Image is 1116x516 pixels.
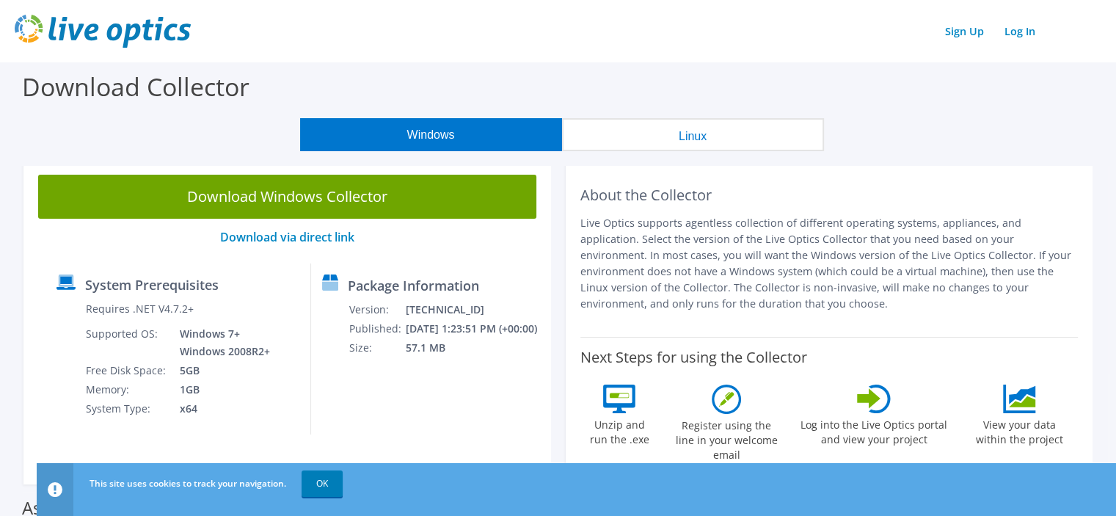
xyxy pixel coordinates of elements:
label: Log into the Live Optics portal and view your project [800,413,948,447]
label: View your data within the project [966,413,1072,447]
a: Sign Up [938,21,991,42]
td: System Type: [85,399,169,418]
label: Next Steps for using the Collector [580,349,807,366]
td: Free Disk Space: [85,361,169,380]
h2: About the Collector [580,186,1079,204]
label: Download Collector [22,70,249,103]
span: This site uses cookies to track your navigation. [90,477,286,490]
td: [DATE] 1:23:51 PM (+00:00) [405,319,544,338]
a: OK [302,470,343,497]
td: Version: [349,300,405,319]
td: 57.1 MB [405,338,544,357]
label: Unzip and run the .exe [586,413,653,447]
label: Register using the line in your welcome email [671,414,781,462]
p: Live Optics supports agentless collection of different operating systems, appliances, and applica... [580,215,1079,312]
td: [TECHNICAL_ID] [405,300,544,319]
label: Package Information [348,278,479,293]
label: Assessments supported by the Windows Collector [22,501,428,515]
td: 5GB [169,361,273,380]
td: x64 [169,399,273,418]
td: Size: [349,338,405,357]
a: Log In [997,21,1043,42]
td: 1GB [169,380,273,399]
td: Published: [349,319,405,338]
button: Windows [300,118,562,151]
td: Supported OS: [85,324,169,361]
a: Download Windows Collector [38,175,536,219]
a: Download via direct link [220,229,354,245]
td: Memory: [85,380,169,399]
td: Windows 7+ Windows 2008R2+ [169,324,273,361]
label: Requires .NET V4.7.2+ [86,302,194,316]
button: Linux [562,118,824,151]
label: System Prerequisites [85,277,219,292]
img: live_optics_svg.svg [15,15,191,48]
